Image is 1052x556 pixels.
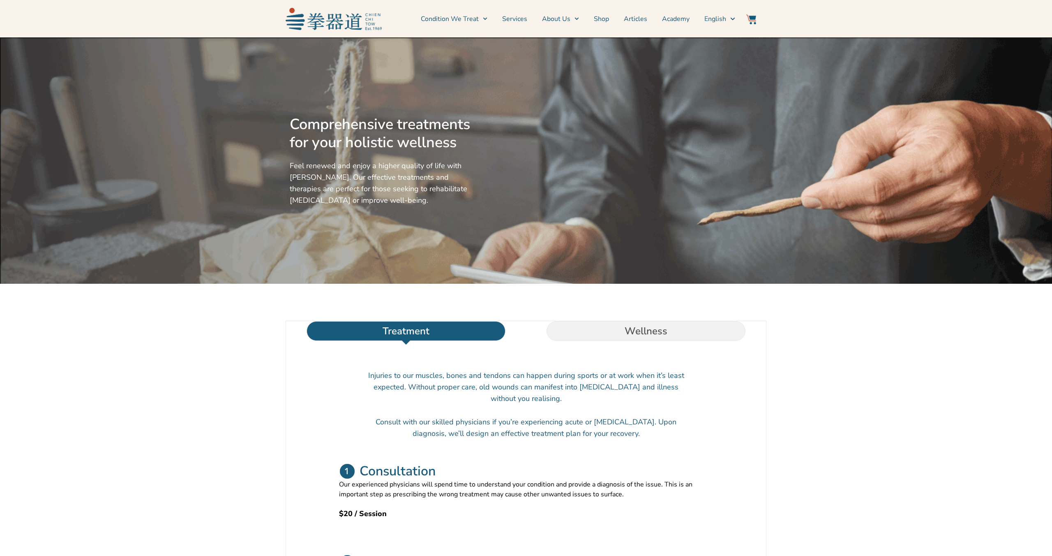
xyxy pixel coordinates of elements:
p: Our experienced physicians will spend time to understand your condition and provide a diagnosis o... [339,480,713,499]
a: About Us [542,9,579,29]
a: Academy [662,9,690,29]
a: Condition We Treat [421,9,487,29]
a: English [704,9,735,29]
a: Articles [624,9,647,29]
p: Consult with our skilled physicians if you’re experiencing acute or [MEDICAL_DATA]. Upon diagnosi... [368,416,684,439]
a: Shop [594,9,609,29]
img: Website Icon-03 [746,14,756,24]
span: English [704,14,726,24]
h2: Consultation [360,463,436,480]
nav: Menu [386,9,735,29]
h2: Comprehensive treatments for your holistic wellness [290,116,474,152]
p: Injuries to our muscles, bones and tendons can happen during sports or at work when it’s least ex... [368,370,684,404]
a: Services [502,9,527,29]
h2: $20 / Session [339,508,713,519]
p: Feel renewed and enjoy a higher quality of life with [PERSON_NAME]. Our effective treatments and ... [290,160,474,206]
